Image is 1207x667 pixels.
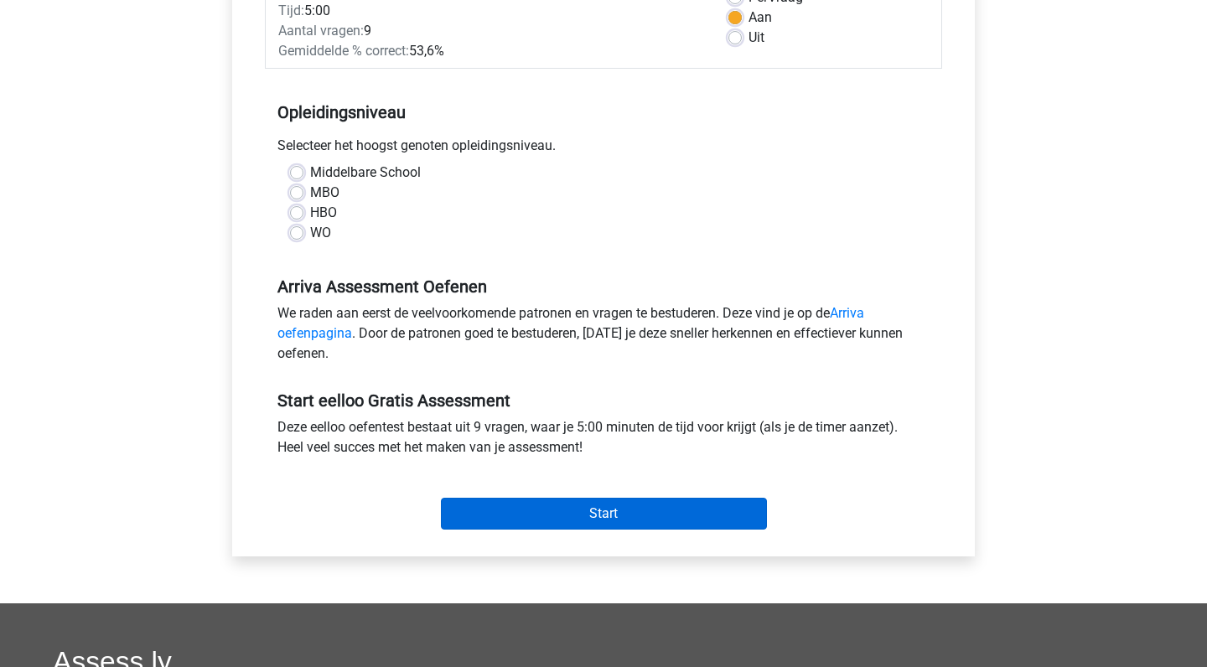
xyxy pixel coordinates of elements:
[278,43,409,59] span: Gemiddelde % correct:
[310,223,331,243] label: WO
[277,96,930,129] h5: Opleidingsniveau
[266,21,716,41] div: 9
[310,183,339,203] label: MBO
[278,3,304,18] span: Tijd:
[277,277,930,297] h5: Arriva Assessment Oefenen
[265,303,942,370] div: We raden aan eerst de veelvoorkomende patronen en vragen te bestuderen. Deze vind je op de . Door...
[278,23,364,39] span: Aantal vragen:
[265,417,942,464] div: Deze eelloo oefentest bestaat uit 9 vragen, waar je 5:00 minuten de tijd voor krijgt (als je de t...
[310,163,421,183] label: Middelbare School
[441,498,767,530] input: Start
[277,390,930,411] h5: Start eelloo Gratis Assessment
[749,8,772,28] label: Aan
[266,1,716,21] div: 5:00
[266,41,716,61] div: 53,6%
[310,203,337,223] label: HBO
[749,28,764,48] label: Uit
[265,136,942,163] div: Selecteer het hoogst genoten opleidingsniveau.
